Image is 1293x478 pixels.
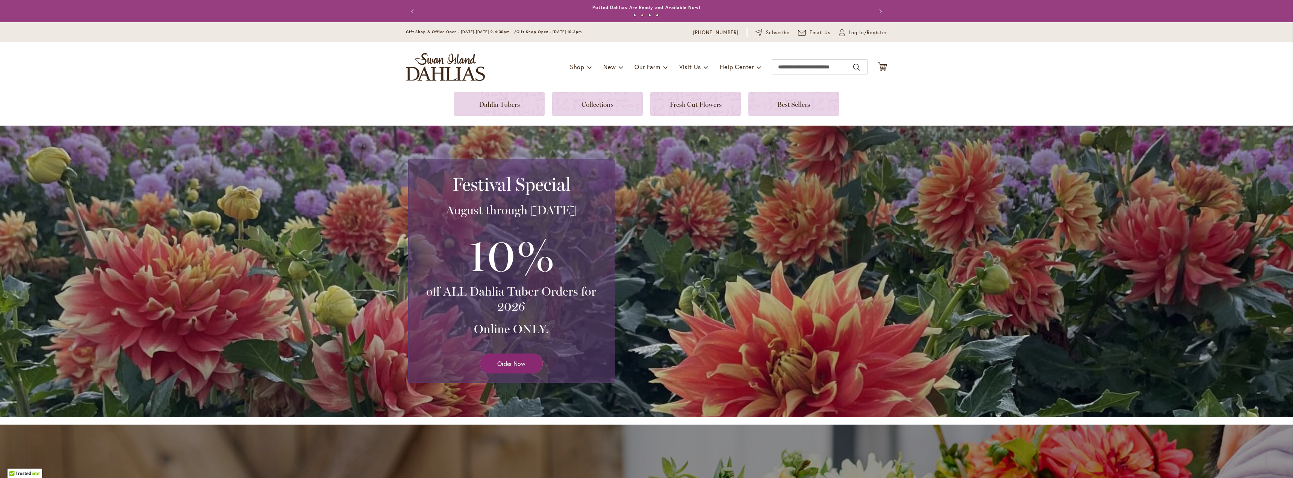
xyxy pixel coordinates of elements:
h3: August through [DATE] [418,203,605,218]
a: [PHONE_NUMBER] [693,29,739,36]
span: Help Center [720,63,754,71]
span: Gift Shop & Office Open - [DATE]-[DATE] 9-4:30pm / [406,29,516,34]
a: Email Us [798,29,831,36]
span: Gift Shop Open - [DATE] 10-3pm [516,29,582,34]
span: New [603,63,616,71]
button: 3 of 4 [648,14,651,17]
span: Email Us [810,29,831,36]
a: Subscribe [756,29,790,36]
a: store logo [406,53,485,81]
button: Next [872,4,887,19]
h2: Festival Special [418,174,605,195]
h3: Online ONLY. [418,322,605,337]
h3: 10% [418,225,605,284]
button: 4 of 4 [656,14,659,17]
span: Our Farm [634,63,660,71]
span: Order Now [497,359,525,368]
span: Log In/Register [849,29,887,36]
button: 1 of 4 [633,14,636,17]
h3: off ALL Dahlia Tuber Orders for 2026 [418,284,605,314]
a: Potted Dahlias Are Ready and Available Now! [592,5,701,10]
button: Previous [406,4,421,19]
span: Shop [570,63,584,71]
a: Order Now [480,354,543,373]
button: 2 of 4 [641,14,643,17]
a: Log In/Register [839,29,887,36]
span: Subscribe [766,29,790,36]
span: Visit Us [679,63,701,71]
